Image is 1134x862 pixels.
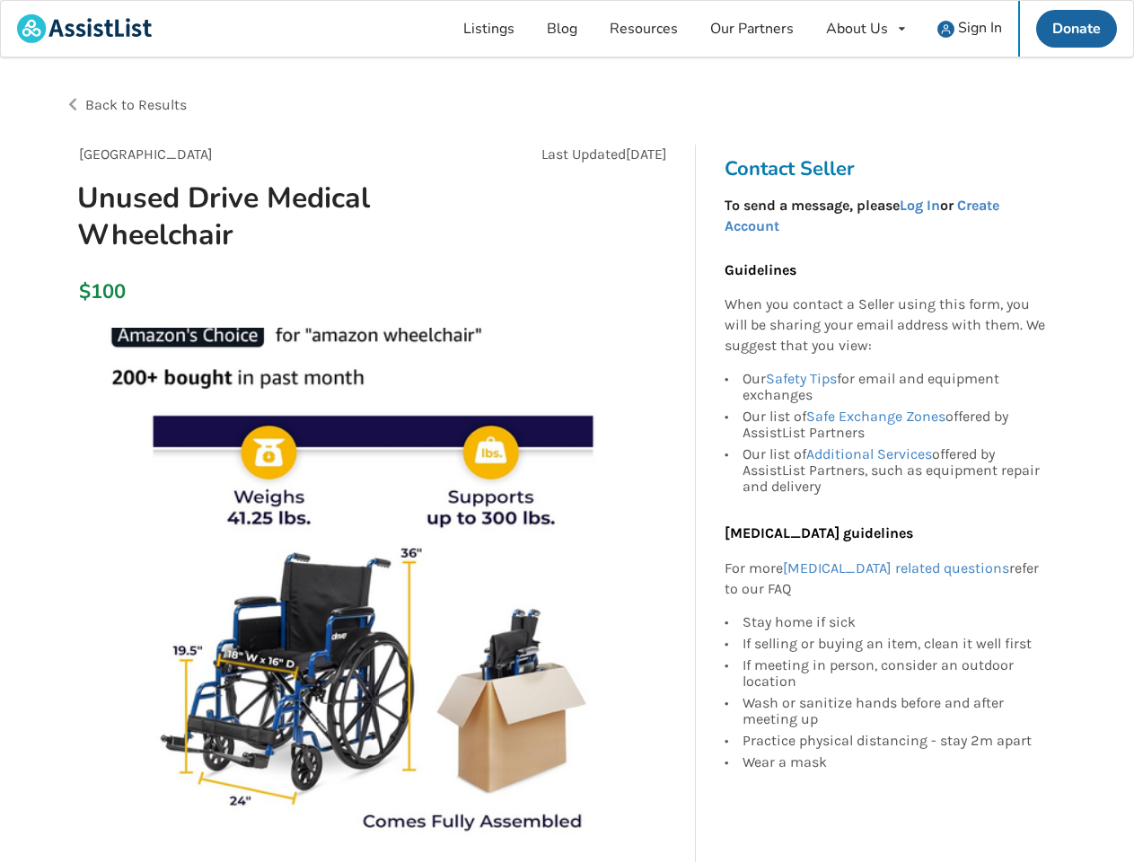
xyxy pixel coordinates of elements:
[743,406,1046,444] div: Our list of offered by AssistList Partners
[725,559,1046,600] p: For more refer to our FAQ
[694,1,810,57] a: Our Partners
[743,614,1046,633] div: Stay home if sick
[783,559,1009,576] a: [MEDICAL_DATA] related questions
[725,197,999,234] strong: To send a message, please or
[921,1,1018,57] a: user icon Sign In
[447,1,531,57] a: Listings
[1036,10,1117,48] a: Donate
[766,370,837,387] a: Safety Tips
[900,197,940,214] a: Log In
[541,145,626,163] span: Last Updated
[85,96,187,113] span: Back to Results
[531,1,593,57] a: Blog
[806,408,945,425] a: Safe Exchange Zones
[626,145,667,163] span: [DATE]
[725,295,1046,357] p: When you contact a Seller using this form, you will be sharing your email address with them. We s...
[17,14,152,43] img: assistlist-logo
[743,633,1046,655] div: If selling or buying an item, clean it well first
[806,445,932,462] a: Additional Services
[743,752,1046,770] div: Wear a mask
[79,145,213,163] span: [GEOGRAPHIC_DATA]
[743,655,1046,692] div: If meeting in person, consider an outdoor location
[725,156,1055,181] h3: Contact Seller
[79,279,89,304] div: $100
[958,18,1002,38] span: Sign In
[725,261,796,278] b: Guidelines
[63,180,488,253] h1: Unused Drive Medical Wheelchair
[743,444,1046,495] div: Our list of offered by AssistList Partners, such as equipment repair and delivery
[593,1,694,57] a: Resources
[937,21,954,38] img: user icon
[743,730,1046,752] div: Practice physical distancing - stay 2m apart
[826,22,888,36] div: About Us
[743,371,1046,406] div: Our for email and equipment exchanges
[725,524,913,541] b: [MEDICAL_DATA] guidelines
[743,692,1046,730] div: Wash or sanitize hands before and after meeting up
